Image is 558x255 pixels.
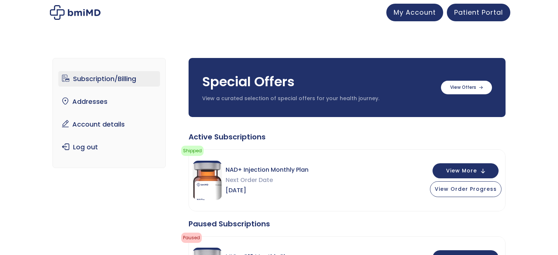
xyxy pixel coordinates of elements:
span: View Order Progress [435,185,497,193]
span: Shipped [181,146,204,156]
a: Subscription/Billing [58,71,160,87]
span: Paused [181,233,202,243]
div: Paused Subscriptions [189,219,506,229]
a: Addresses [58,94,160,109]
span: NAD+ Injection Monthly Plan [226,165,309,175]
span: Next Order Date [226,175,309,185]
a: Patient Portal [447,4,510,21]
a: Account details [58,117,160,132]
span: Patient Portal [454,8,503,17]
button: View Order Progress [430,181,502,197]
a: My Account [386,4,443,21]
span: My Account [394,8,436,17]
p: View a curated selection of special offers for your health journey. [202,95,434,102]
button: View More [433,163,499,178]
span: View More [446,168,477,173]
img: NAD Injection [193,161,222,200]
img: My account [50,5,101,20]
nav: Account pages [52,58,166,168]
div: Active Subscriptions [189,132,506,142]
a: Log out [58,139,160,155]
h3: Special Offers [202,73,434,91]
span: [DATE] [226,185,309,196]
